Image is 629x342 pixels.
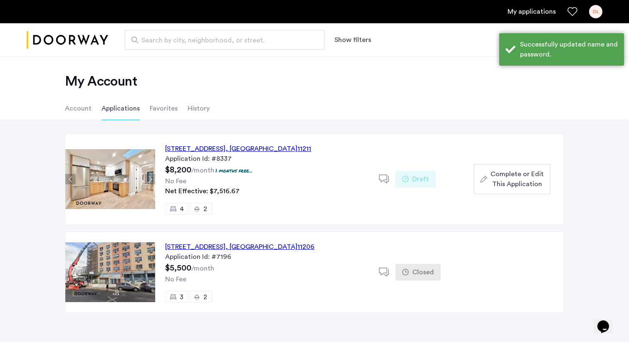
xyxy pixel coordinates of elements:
[567,7,577,17] a: Favorites
[150,97,178,120] li: Favorites
[180,294,183,300] span: 3
[412,267,434,277] span: Closed
[165,154,369,164] div: Application Id: #8337
[165,242,314,252] div: [STREET_ADDRESS] 11206
[191,265,214,272] sub: /month
[203,294,207,300] span: 2
[589,5,602,18] div: DL
[188,97,210,120] li: History
[165,188,240,194] span: Net Effective: $7,516.67
[65,149,155,209] img: Apartment photo
[474,164,550,194] button: button
[180,206,184,212] span: 4
[594,309,621,334] iframe: chat widget
[125,30,324,50] input: Apartment Search
[225,145,297,152] span: , [GEOGRAPHIC_DATA]
[27,25,108,56] a: Cazamio logo
[203,206,207,212] span: 2
[65,97,92,120] li: Account
[508,7,556,17] a: My application
[490,169,544,189] span: Complete or Edit This Application
[145,174,155,185] button: Next apartment
[165,178,186,185] span: No Fee
[65,73,564,90] h2: My Account
[334,35,371,45] button: Show or hide filters
[412,174,429,184] span: Draft
[165,264,191,272] span: $5,500
[65,242,155,302] img: Apartment photo
[165,166,191,174] span: $8,200
[165,144,311,154] div: [STREET_ADDRESS] 11211
[27,25,108,56] img: logo
[165,276,186,283] span: No Fee
[520,39,618,59] div: Successfully updated name and password.
[102,97,140,120] li: Applications
[191,167,214,174] sub: /month
[215,167,253,174] p: 1 months free...
[165,252,369,262] div: Application Id: #7196
[225,244,297,250] span: , [GEOGRAPHIC_DATA]
[65,174,76,185] button: Previous apartment
[141,35,301,45] span: Search by city, neighborhood, or street.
